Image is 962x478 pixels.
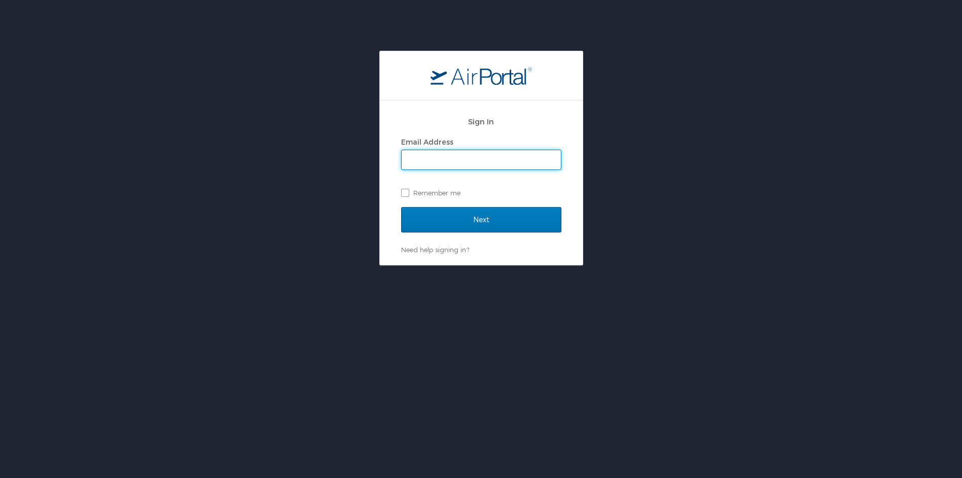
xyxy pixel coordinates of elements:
input: Next [401,207,561,232]
label: Email Address [401,138,453,146]
h2: Sign In [401,116,561,127]
img: logo [431,66,532,85]
a: Need help signing in? [401,246,469,254]
label: Remember me [401,185,561,200]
